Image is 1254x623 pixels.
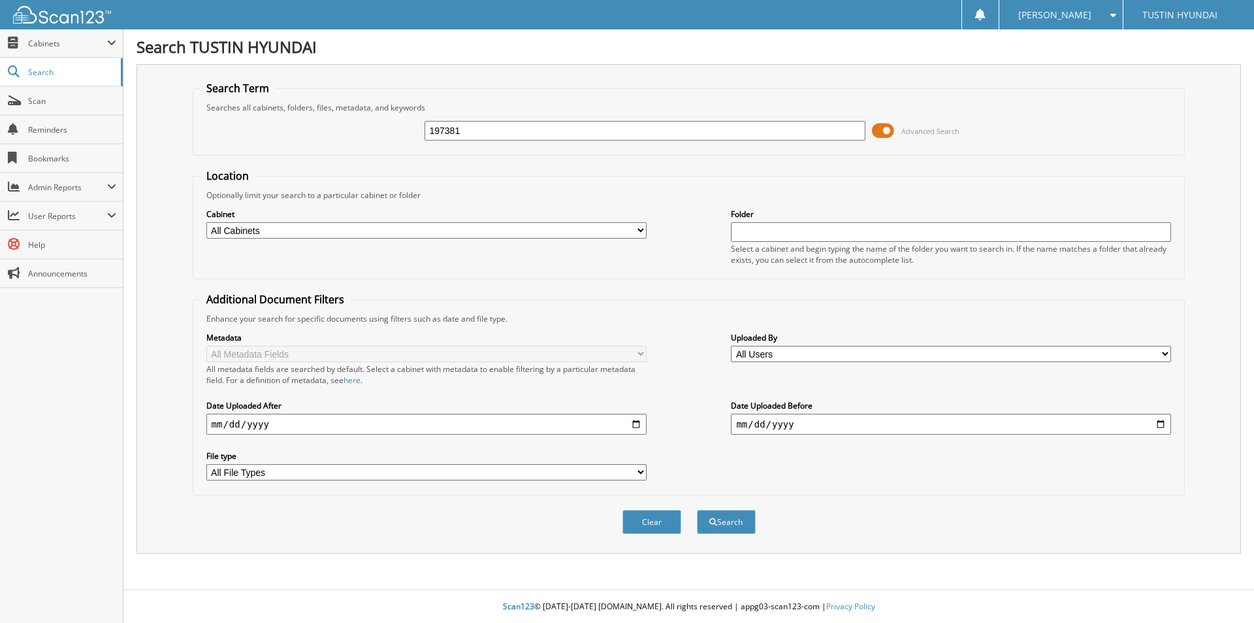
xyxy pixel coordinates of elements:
[901,126,959,136] span: Advanced Search
[1189,560,1254,623] iframe: Chat Widget
[137,36,1241,58] h1: Search TUSTIN HYUNDAI
[28,38,107,49] span: Cabinets
[200,169,255,183] legend: Location
[28,268,116,279] span: Announcements
[344,375,361,386] a: here
[206,332,647,343] label: Metadata
[206,363,647,386] div: All metadata fields are searched by default. Select a cabinet with metadata to enable filtering b...
[206,209,647,220] label: Cabinet
[200,81,276,95] legend: Search Term
[28,239,116,250] span: Help
[28,153,116,164] span: Bookmarks
[200,102,1178,113] div: Searches all cabinets, folders, files, metadata, and keywords
[28,124,116,135] span: Reminders
[28,95,116,107] span: Scan
[1142,11,1217,19] span: TUSTIN HYUNDAI
[731,243,1171,265] div: Select a cabinet and begin typing the name of the folder you want to search in. If the name match...
[28,67,114,78] span: Search
[697,510,756,534] button: Search
[28,210,107,222] span: User Reports
[1018,11,1091,19] span: [PERSON_NAME]
[200,313,1178,324] div: Enhance your search for specific documents using filters such as date and file type.
[206,400,647,411] label: Date Uploaded After
[123,591,1254,623] div: © [DATE]-[DATE] [DOMAIN_NAME]. All rights reserved | appg03-scan123-com |
[206,414,647,435] input: start
[622,510,681,534] button: Clear
[206,450,647,462] label: File type
[200,190,1178,201] div: Optionally limit your search to a particular cabinet or folder
[731,414,1171,435] input: end
[13,6,111,24] img: scan123-logo-white.svg
[503,601,534,612] span: Scan123
[731,332,1171,343] label: Uploaded By
[28,182,107,193] span: Admin Reports
[826,601,875,612] a: Privacy Policy
[200,292,351,307] legend: Additional Document Filters
[731,209,1171,220] label: Folder
[731,400,1171,411] label: Date Uploaded Before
